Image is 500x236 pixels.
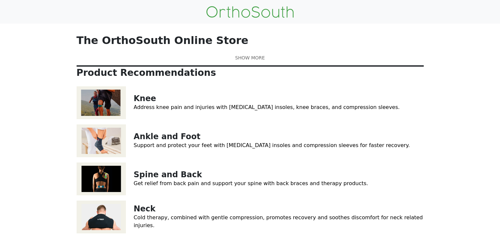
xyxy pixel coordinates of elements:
a: Neck [134,204,156,213]
a: Cold therapy, combined with gentle compression, promotes recovery and soothes discomfort for neck... [134,214,423,228]
a: Get relief from back pain and support your spine with back braces and therapy products. [134,180,368,186]
img: Neck [77,201,126,233]
a: Spine and Back [134,170,202,179]
img: Spine and Back [77,162,126,195]
a: Knee [134,94,156,103]
img: Ankle and Foot [77,124,126,157]
img: Knee [77,86,126,119]
a: Address knee pain and injuries with [MEDICAL_DATA] insoles, knee braces, and compression sleeves. [134,104,400,110]
p: Product Recommendations [77,67,424,78]
p: The OrthoSouth Online Store [77,34,424,47]
a: Ankle and Foot [134,132,201,141]
a: Support and protect your feet with [MEDICAL_DATA] insoles and compression sleeves for faster reco... [134,142,410,148]
img: OrthoSouth [206,6,294,18]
